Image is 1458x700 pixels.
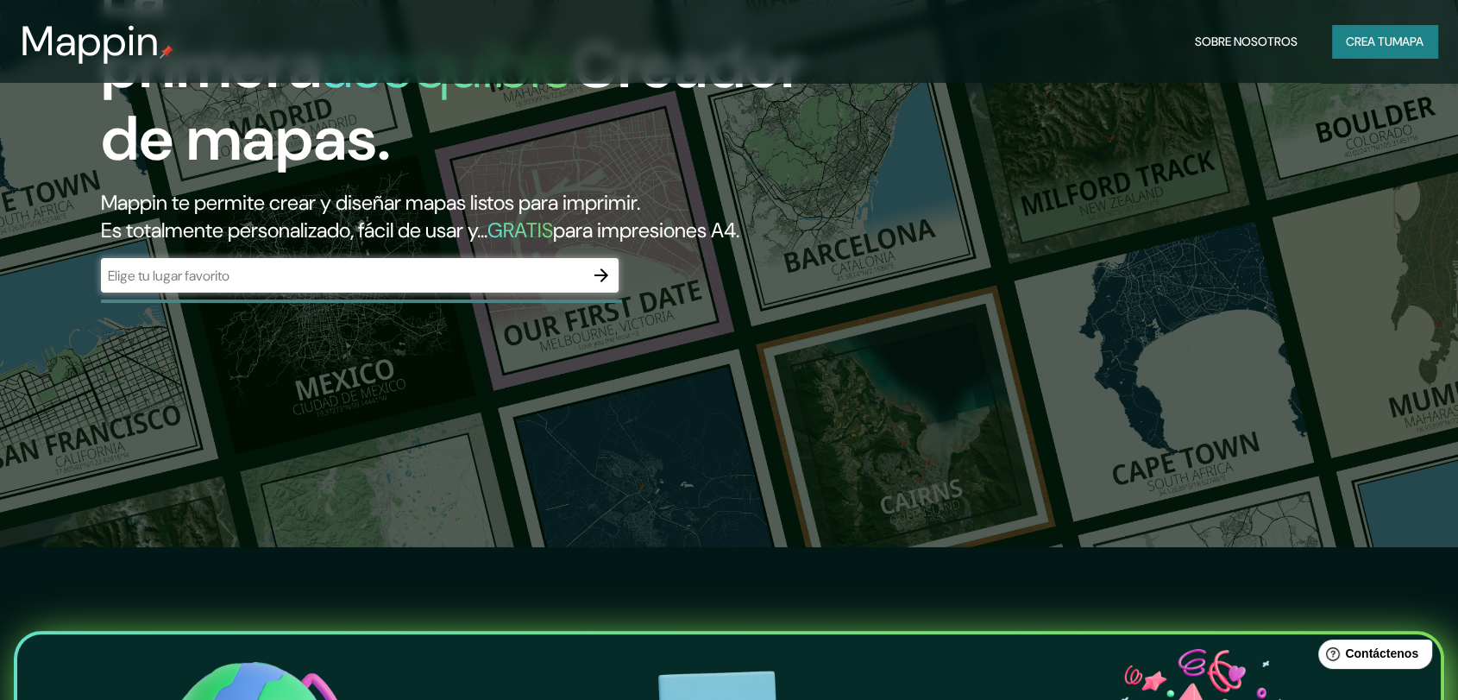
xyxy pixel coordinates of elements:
button: Crea tumapa [1332,25,1437,58]
font: Crea tu [1346,34,1392,49]
font: Sobre nosotros [1195,34,1298,49]
font: Creador de mapas. [101,26,803,179]
input: Elige tu lugar favorito [101,266,584,286]
font: Es totalmente personalizado, fácil de usar y... [101,217,487,243]
font: Mappin te permite crear y diseñar mapas listos para imprimir. [101,189,640,216]
font: GRATIS [487,217,553,243]
font: mapa [1392,34,1423,49]
font: para impresiones A4. [553,217,739,243]
iframe: Lanzador de widgets de ayuda [1304,633,1439,681]
button: Sobre nosotros [1188,25,1304,58]
img: pin de mapeo [160,45,173,59]
font: Mappin [21,14,160,68]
